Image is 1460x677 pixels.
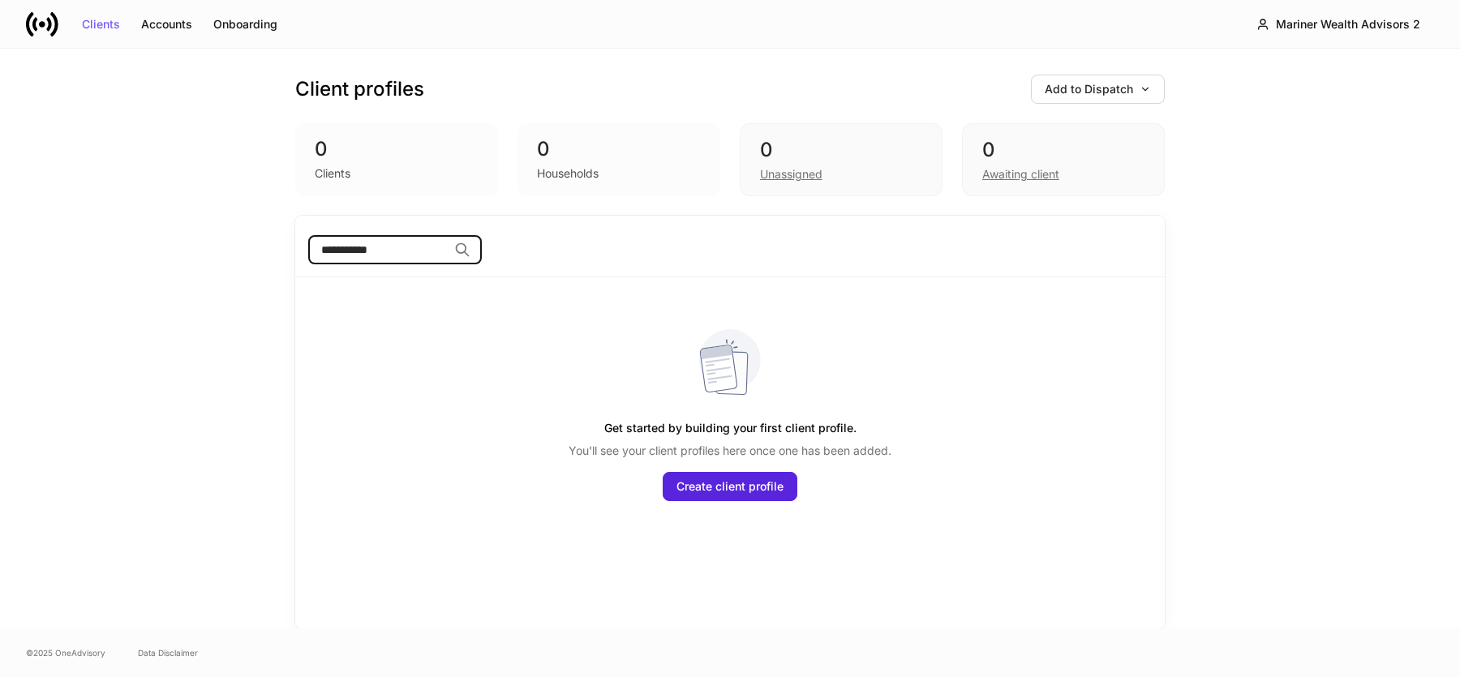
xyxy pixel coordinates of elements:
span: © 2025 OneAdvisory [26,646,105,659]
div: Awaiting client [982,166,1059,182]
div: Mariner Wealth Advisors 2 [1276,19,1420,30]
button: Accounts [131,11,203,37]
div: Clients [82,19,120,30]
div: 0 [760,137,922,163]
div: Unassigned [760,166,822,182]
button: Clients [71,11,131,37]
a: Data Disclaimer [138,646,198,659]
div: Clients [315,165,350,182]
div: Onboarding [213,19,277,30]
button: Create client profile [663,472,797,501]
div: 0Unassigned [740,123,943,196]
button: Mariner Wealth Advisors 2 [1243,10,1434,39]
div: 0 [982,137,1144,163]
p: You'll see your client profiles here once one has been added. [569,443,891,459]
div: 0 [537,136,701,162]
div: 0 [315,136,479,162]
h5: Get started by building your first client profile. [604,413,857,443]
div: Add to Dispatch [1045,84,1151,95]
button: Onboarding [203,11,288,37]
div: 0Awaiting client [962,123,1165,196]
div: Households [537,165,599,182]
button: Add to Dispatch [1031,75,1165,104]
div: Create client profile [676,481,784,492]
div: Accounts [141,19,192,30]
h3: Client profiles [295,76,424,102]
